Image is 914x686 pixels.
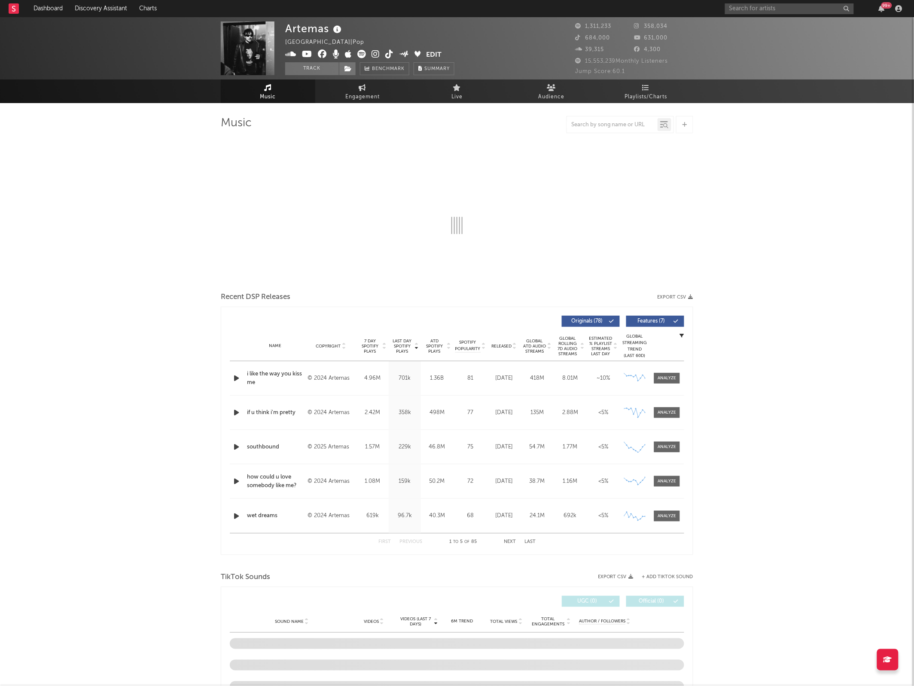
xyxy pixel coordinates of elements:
[423,477,451,486] div: 50.2M
[634,35,668,41] span: 631,000
[556,512,585,520] div: 692k
[589,512,618,520] div: <5%
[359,443,387,451] div: 1.57M
[410,79,504,103] a: Live
[247,473,303,490] a: how could u love somebody like me?
[556,374,585,383] div: 8.01M
[316,344,341,349] span: Copyright
[427,50,442,61] button: Edit
[378,540,391,544] button: First
[626,596,684,607] button: Official(0)
[504,79,599,103] a: Audience
[632,319,671,324] span: Features ( 7 )
[275,619,304,625] span: Sound Name
[562,316,620,327] button: Originals(78)
[490,374,518,383] div: [DATE]
[523,409,551,417] div: 135M
[359,338,381,354] span: 7 Day Spotify Plays
[879,5,885,12] button: 99+
[625,92,667,102] span: Playlists/Charts
[575,47,604,52] span: 39,315
[372,64,405,74] span: Benchmark
[285,62,339,75] button: Track
[567,599,607,604] span: UGC ( 0 )
[423,443,451,451] div: 46.8M
[491,619,518,625] span: Total Views
[567,319,607,324] span: Originals ( 78 )
[391,374,419,383] div: 701k
[539,92,565,102] span: Audience
[391,338,414,354] span: Last Day Spotify Plays
[634,24,668,29] span: 358,034
[626,316,684,327] button: Features(7)
[360,62,409,75] a: Benchmark
[556,409,585,417] div: 2.88M
[589,443,618,451] div: <5%
[531,617,566,627] span: Total Engagements
[359,512,387,520] div: 619k
[567,122,658,128] input: Search by song name or URL
[725,3,854,14] input: Search for artists
[423,512,451,520] div: 40.3M
[221,79,315,103] a: Music
[391,409,419,417] div: 358k
[524,540,536,544] button: Last
[455,443,485,451] div: 75
[359,374,387,383] div: 4.96M
[345,92,380,102] span: Engagement
[455,374,485,383] div: 81
[391,443,419,451] div: 229k
[658,295,693,300] button: Export CSV
[247,343,303,349] div: Name
[398,617,433,627] span: Videos (last 7 days)
[221,572,270,582] span: TikTok Sounds
[589,374,618,383] div: ~ 10 %
[562,596,620,607] button: UGC(0)
[308,511,354,521] div: © 2024 Artemas
[391,512,419,520] div: 96.7k
[523,374,551,383] div: 418M
[308,442,354,452] div: © 2025 Artemas
[453,540,458,544] span: to
[556,443,585,451] div: 1.77M
[598,574,634,579] button: Export CSV
[399,540,422,544] button: Previous
[622,333,648,359] div: Global Streaming Trend (Last 60D)
[414,62,454,75] button: Summary
[247,370,303,387] a: i like the way you kiss me
[642,575,693,579] button: + Add TikTok Sound
[523,443,551,451] div: 54.7M
[523,477,551,486] div: 38.7M
[632,599,671,604] span: Official ( 0 )
[491,344,512,349] span: Released
[455,339,481,352] span: Spotify Popularity
[423,409,451,417] div: 498M
[490,477,518,486] div: [DATE]
[599,79,693,103] a: Playlists/Charts
[464,540,469,544] span: of
[556,477,585,486] div: 1.16M
[315,79,410,103] a: Engagement
[391,477,419,486] div: 159k
[589,336,612,357] span: Estimated % Playlist Streams Last Day
[490,409,518,417] div: [DATE]
[247,409,303,417] a: if u think i'm pretty
[442,619,482,625] div: 6M Trend
[260,92,276,102] span: Music
[579,619,625,625] span: Author / Followers
[634,47,661,52] span: 4,300
[247,512,303,520] a: wet dreams
[221,292,290,302] span: Recent DSP Releases
[490,512,518,520] div: [DATE]
[575,69,625,74] span: Jump Score: 60.1
[490,443,518,451] div: [DATE]
[504,540,516,544] button: Next
[451,92,463,102] span: Live
[634,575,693,579] button: + Add TikTok Sound
[424,67,450,71] span: Summary
[285,37,374,48] div: [GEOGRAPHIC_DATA] | Pop
[589,409,618,417] div: <5%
